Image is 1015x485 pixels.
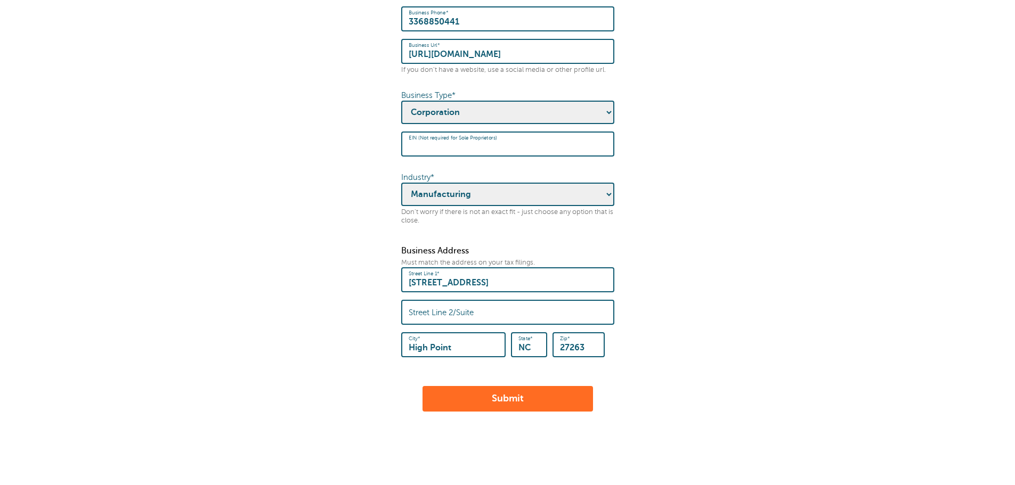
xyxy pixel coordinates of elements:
label: Street Line 1* [409,270,440,277]
label: State* [518,335,533,342]
p: Don't worry if there is not an exact fit - just choose any option that is close. [401,208,614,225]
button: Submit [423,386,593,412]
label: Business Type* [401,91,456,100]
label: Business Phone* [409,10,448,16]
label: Street Line 2/Suite [409,308,474,317]
label: EIN (Not required for Sole Proprietors) [409,135,497,141]
label: Business Url* [409,42,440,48]
p: Business Address [401,246,614,256]
label: City* [409,335,420,342]
p: If you don't have a website, use a social media or other profile url. [401,66,614,74]
p: Must match the address on your tax filings. [401,259,614,267]
label: Industry* [401,173,434,182]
